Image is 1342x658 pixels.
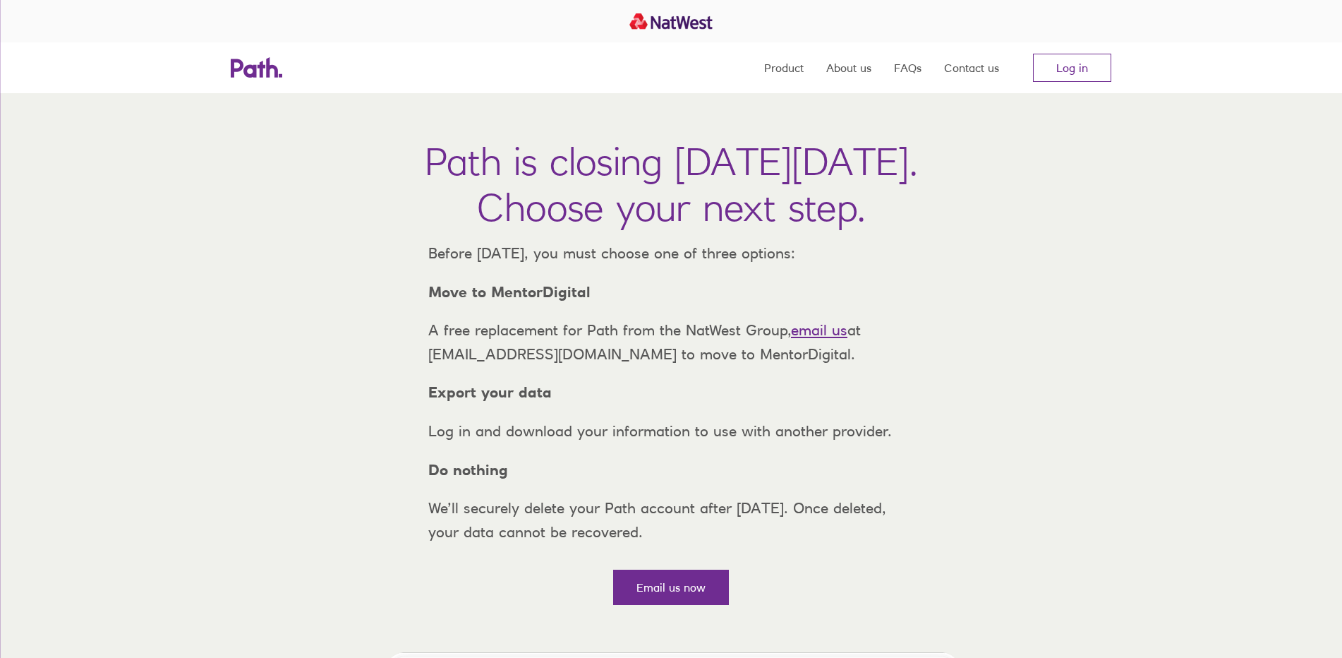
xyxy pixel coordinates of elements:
[826,42,871,93] a: About us
[613,570,729,605] a: Email us now
[894,42,921,93] a: FAQs
[417,318,925,366] p: A free replacement for Path from the NatWest Group, at [EMAIL_ADDRESS][DOMAIN_NAME] to move to Me...
[417,496,925,544] p: We’ll securely delete your Path account after [DATE]. Once deleted, your data cannot be recovered.
[944,42,999,93] a: Contact us
[1033,54,1111,82] a: Log in
[425,138,918,230] h1: Path is closing [DATE][DATE]. Choose your next step.
[764,42,804,93] a: Product
[791,321,847,339] a: email us
[417,241,925,265] p: Before [DATE], you must choose one of three options:
[428,383,552,401] strong: Export your data
[417,419,925,443] p: Log in and download your information to use with another provider.
[428,283,591,301] strong: Move to MentorDigital
[428,461,508,479] strong: Do nothing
